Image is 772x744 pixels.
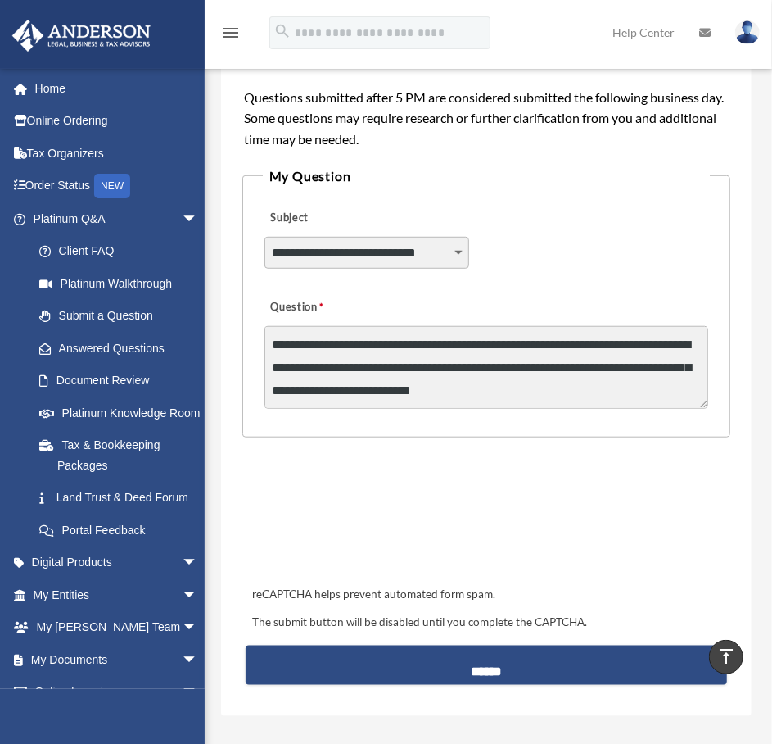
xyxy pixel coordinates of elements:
[7,20,156,52] img: Anderson Advisors Platinum Portal
[94,174,130,198] div: NEW
[23,300,214,333] a: Submit a Question
[11,676,223,709] a: Online Learningarrow_drop_down
[182,202,214,236] span: arrow_drop_down
[23,429,223,482] a: Tax & Bookkeeping Packages
[23,235,223,268] a: Client FAQ
[11,547,223,579] a: Digital Productsarrow_drop_down
[23,514,223,547] a: Portal Feedback
[23,267,223,300] a: Platinum Walkthrough
[247,488,496,552] iframe: reCAPTCHA
[182,611,214,645] span: arrow_drop_down
[182,547,214,580] span: arrow_drop_down
[182,578,214,612] span: arrow_drop_down
[11,170,223,203] a: Order StatusNEW
[264,296,391,319] label: Question
[246,613,727,633] div: The submit button will be disabled until you complete the CAPTCHA.
[23,397,223,429] a: Platinum Knowledge Room
[273,22,291,40] i: search
[709,640,743,674] a: vertical_align_top
[221,23,241,43] i: menu
[11,643,223,676] a: My Documentsarrow_drop_down
[264,206,420,229] label: Subject
[221,29,241,43] a: menu
[11,202,223,235] a: Platinum Q&Aarrow_drop_down
[23,365,223,397] a: Document Review
[182,643,214,677] span: arrow_drop_down
[11,611,223,644] a: My [PERSON_NAME] Teamarrow_drop_down
[23,482,223,515] a: Land Trust & Deed Forum
[716,646,736,666] i: vertical_align_top
[11,72,223,105] a: Home
[11,105,223,138] a: Online Ordering
[246,585,727,605] div: reCAPTCHA helps prevent automated form spam.
[11,578,223,611] a: My Entitiesarrow_drop_down
[182,676,214,710] span: arrow_drop_down
[263,165,711,188] legend: My Question
[735,20,760,44] img: User Pic
[11,137,223,170] a: Tax Organizers
[23,332,223,365] a: Answered Questions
